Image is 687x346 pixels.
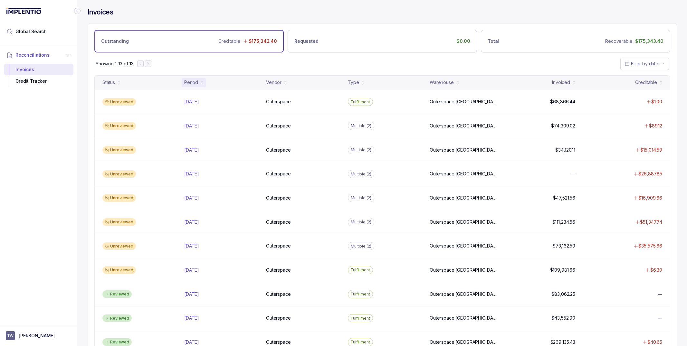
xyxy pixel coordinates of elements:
p: — [658,315,662,321]
p: [DATE] [184,195,199,201]
p: $40.65 [647,339,662,345]
p: $109,981.66 [550,267,575,273]
div: Unreviewed [102,242,136,250]
p: [DATE] [184,147,199,153]
p: Outstanding [101,38,129,44]
p: Fulfillment [351,267,370,273]
div: Invoices [9,64,68,75]
search: Date Range Picker [625,61,658,67]
p: Outerspace [266,315,291,321]
p: Multiple (2) [351,147,371,153]
div: Collapse Icon [73,7,81,15]
p: [DATE] [184,219,199,225]
div: Period [184,79,198,86]
div: Unreviewed [102,218,136,226]
p: Multiple (2) [351,219,371,225]
p: $0.00 [456,38,470,44]
div: Unreviewed [102,170,136,178]
p: [DATE] [184,291,199,297]
p: Outerspace [266,195,291,201]
p: Multiple (2) [351,243,371,249]
p: [DATE] [184,98,199,105]
p: Outerspace [266,171,291,177]
p: $68,866.44 [550,98,575,105]
p: [DATE] [184,243,199,249]
p: — [571,171,575,177]
p: $6.30 [650,267,662,273]
p: Outerspace [GEOGRAPHIC_DATA] [430,291,499,297]
p: [DATE] [184,267,199,273]
button: User initials[PERSON_NAME] [6,331,72,340]
div: Remaining page entries [96,61,133,67]
p: Outerspace [GEOGRAPHIC_DATA] [430,195,499,201]
p: Outerspace [266,291,291,297]
p: $73,162.59 [553,243,575,249]
h4: Invoices [88,8,113,17]
p: $26,887.85 [638,171,662,177]
button: Date Range Picker [620,58,669,70]
button: Reconciliations [4,48,73,62]
p: Fulfillment [351,315,370,322]
p: Outerspace [GEOGRAPHIC_DATA] [430,267,499,273]
div: Reviewed [102,290,132,298]
p: Multiple (2) [351,171,371,177]
p: Total [488,38,499,44]
p: $89.12 [649,123,662,129]
p: Outerspace [266,98,291,105]
div: Creditable [635,79,657,86]
div: Reviewed [102,314,132,322]
p: Multiple (2) [351,195,371,201]
p: $175,343.40 [635,38,663,44]
p: Outerspace [266,147,291,153]
p: [DATE] [184,315,199,321]
p: $111,234.56 [552,219,575,225]
p: Multiple (2) [351,123,371,129]
p: Outerspace [GEOGRAPHIC_DATA] [430,243,499,249]
span: Filter by date [631,61,658,66]
p: Outerspace [GEOGRAPHIC_DATA] [430,339,499,345]
span: User initials [6,331,15,340]
p: Fulfillment [351,339,370,345]
p: Outerspace [GEOGRAPHIC_DATA] [430,171,499,177]
p: Recoverable [605,38,632,44]
div: Invoiced [552,79,570,86]
p: $34,120.11 [555,147,575,153]
p: Fulfillment [351,99,370,105]
div: Unreviewed [102,98,136,106]
p: $43,552.90 [551,315,575,321]
div: Vendor [266,79,281,86]
div: Type [348,79,359,86]
p: $1.00 [651,98,662,105]
p: $83,062.25 [551,291,575,297]
p: [PERSON_NAME] [19,332,55,339]
span: Global Search [15,28,47,35]
p: [DATE] [184,339,199,345]
p: — [658,291,662,297]
div: Warehouse [430,79,454,86]
p: Outerspace [GEOGRAPHIC_DATA] [430,98,499,105]
div: Unreviewed [102,146,136,154]
p: Outerspace [266,339,291,345]
p: Outerspace [GEOGRAPHIC_DATA] [430,219,499,225]
p: $15,014.59 [640,147,662,153]
div: Unreviewed [102,122,136,130]
div: Unreviewed [102,194,136,202]
p: Fulfillment [351,291,370,297]
p: $74,309.02 [551,123,575,129]
div: Unreviewed [102,266,136,274]
p: [DATE] [184,171,199,177]
p: Outerspace [266,267,291,273]
div: Status [102,79,115,86]
p: Requested [294,38,319,44]
p: $175,343.40 [249,38,277,44]
span: Reconciliations [15,52,50,58]
p: $47,521.56 [553,195,575,201]
p: $51,347.74 [640,219,662,225]
p: Outerspace [GEOGRAPHIC_DATA] [430,147,499,153]
p: Outerspace [266,219,291,225]
p: $269,135.43 [550,339,575,345]
p: Outerspace [GEOGRAPHIC_DATA] [430,315,499,321]
p: Outerspace [GEOGRAPHIC_DATA] [430,123,499,129]
p: Outerspace [266,243,291,249]
p: $35,575.66 [638,243,662,249]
